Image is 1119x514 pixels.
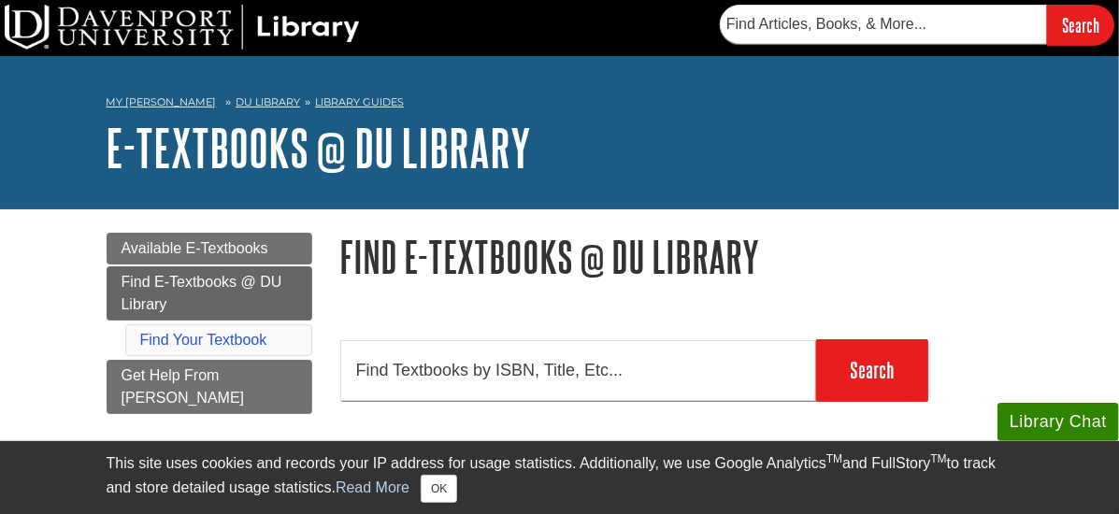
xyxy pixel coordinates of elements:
[107,90,1013,120] nav: breadcrumb
[140,332,267,348] a: Find Your Textbook
[336,479,409,495] a: Read More
[107,233,312,264] a: Available E-Textbooks
[720,5,1047,44] input: Find Articles, Books, & More...
[122,274,282,312] span: Find E-Textbooks @ DU Library
[122,240,268,256] span: Available E-Textbooks
[340,233,1013,280] h1: Find E-Textbooks @ DU Library
[107,119,532,177] a: E-Textbooks @ DU Library
[107,233,312,414] div: Guide Page Menu
[421,475,457,503] button: Close
[720,5,1114,45] form: Searches DU Library's articles, books, and more
[816,339,928,401] input: Search
[107,266,312,321] a: Find E-Textbooks @ DU Library
[122,367,245,406] span: Get Help From [PERSON_NAME]
[107,94,217,110] a: My [PERSON_NAME]
[1047,5,1114,45] input: Search
[236,95,300,108] a: DU Library
[826,452,842,465] sup: TM
[5,5,360,50] img: DU Library
[107,360,312,414] a: Get Help From [PERSON_NAME]
[315,95,404,108] a: Library Guides
[997,403,1119,441] button: Library Chat
[107,452,1013,503] div: This site uses cookies and records your IP address for usage statistics. Additionally, we use Goo...
[931,452,947,465] sup: TM
[340,340,816,401] input: Find Textbooks by ISBN, Title, Etc...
